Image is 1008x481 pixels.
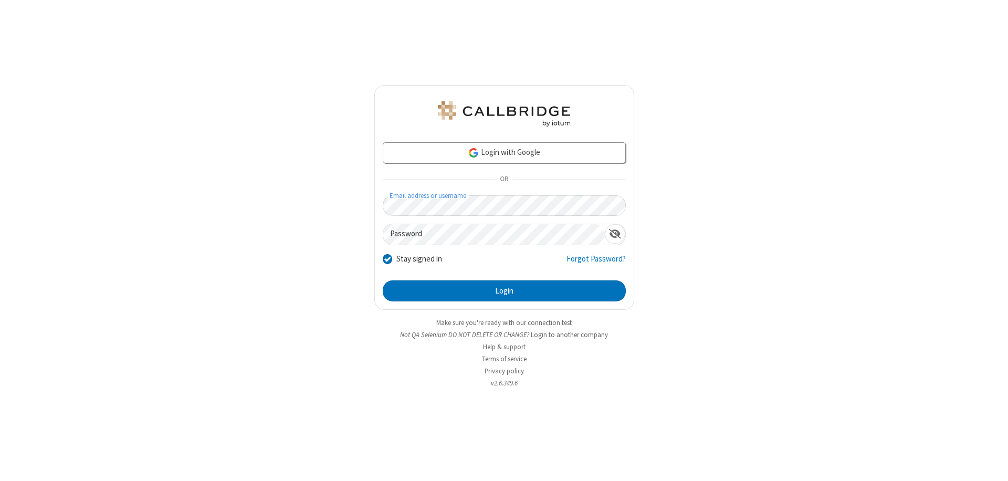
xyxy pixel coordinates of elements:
img: google-icon.png [468,147,479,159]
a: Forgot Password? [566,253,626,273]
a: Terms of service [482,354,527,363]
div: Show password [605,224,625,244]
label: Stay signed in [396,253,442,265]
input: Password [383,224,605,245]
span: OR [496,172,512,187]
a: Login with Google [383,142,626,163]
img: QA Selenium DO NOT DELETE OR CHANGE [436,101,572,127]
button: Login to another company [531,330,608,340]
button: Login [383,280,626,301]
a: Privacy policy [485,367,524,375]
a: Make sure you're ready with our connection test [436,318,572,327]
li: Not QA Selenium DO NOT DELETE OR CHANGE? [374,330,634,340]
input: Email address or username [383,195,626,216]
a: Help & support [483,342,526,351]
li: v2.6.349.6 [374,378,634,388]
